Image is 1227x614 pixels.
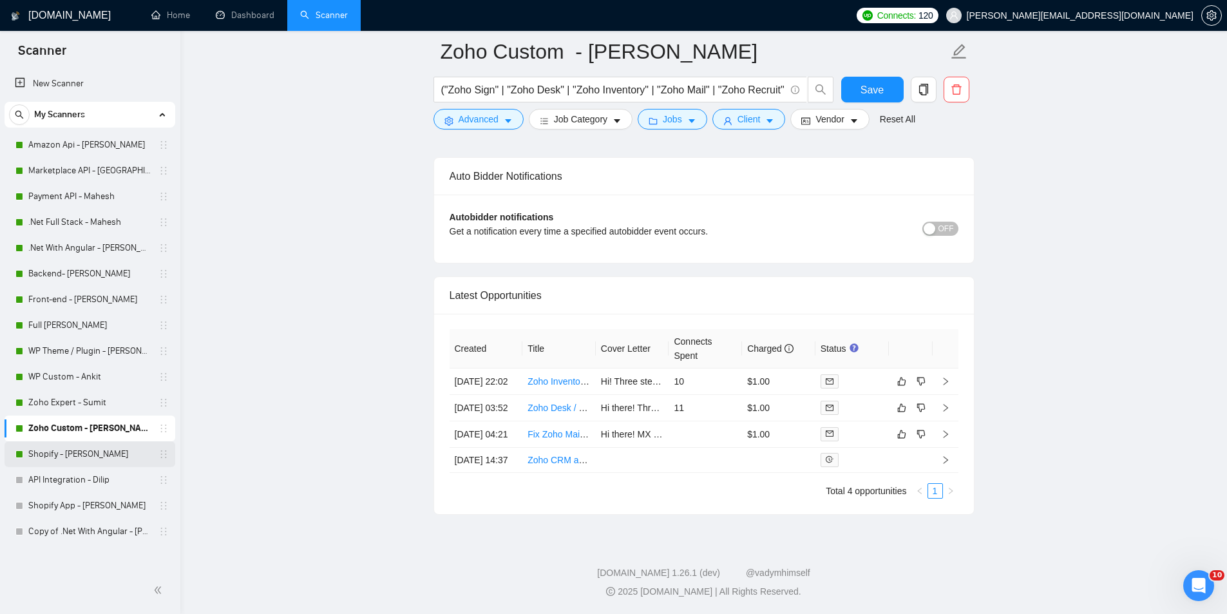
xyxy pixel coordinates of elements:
input: Search Freelance Jobs... [441,82,785,98]
button: dislike [913,400,929,416]
a: [DOMAIN_NAME] 1.26.1 (dev) [597,568,720,578]
a: searchScanner [300,10,348,21]
span: 120 [918,8,933,23]
span: like [897,403,906,413]
span: mail [826,378,833,385]
td: Zoho Desk / Zoho CRM / Workflow Setup [522,395,596,421]
a: Front-end - [PERSON_NAME] [28,287,151,312]
span: left [916,487,924,495]
span: 10 [1210,570,1224,580]
td: [DATE] 22:02 [450,369,523,395]
span: copy [911,84,936,95]
span: Charged [747,343,794,354]
span: right [941,377,950,386]
a: WP Theme / Plugin - [PERSON_NAME] [28,338,151,364]
a: Zoho Custom - [PERSON_NAME] [28,416,151,441]
td: Fix Zoho Mail Setup with Crazy Domains (MX, SPF, DKIM, DMARC) [522,421,596,448]
td: [DATE] 04:21 [450,421,523,448]
button: dislike [913,374,929,389]
span: right [941,430,950,439]
span: OFF [938,222,954,236]
button: userClientcaret-down [712,109,786,130]
button: like [894,400,909,416]
span: holder [158,526,169,537]
span: folder [649,116,658,126]
span: My Scanners [34,102,85,128]
button: setting [1201,5,1222,26]
li: Previous Page [912,483,927,499]
a: Zoho Expert - Sumit [28,390,151,416]
span: holder [158,423,169,434]
span: right [941,403,950,412]
a: @vadymhimself [746,568,810,578]
a: Zoho CRM and Zoho Desk Setup & Consultation for Small Team [528,455,785,465]
button: barsJob Categorycaret-down [529,109,633,130]
button: copy [911,77,937,102]
button: idcardVendorcaret-down [790,109,869,130]
td: $1.00 [742,421,815,448]
span: holder [158,320,169,331]
span: Connects: [877,8,916,23]
a: Payment API - Mahesh [28,184,151,209]
a: API Integration - Dilip [28,467,151,493]
span: holder [158,398,169,408]
button: like [894,427,909,442]
button: folderJobscaret-down [638,109,707,130]
li: 1 [927,483,943,499]
span: right [947,487,955,495]
button: search [808,77,833,102]
a: Fix Zoho Mail Setup with Crazy Domains (MX, SPF, DKIM, DMARC) [528,429,799,439]
span: dislike [917,403,926,413]
span: holder [158,501,169,511]
button: settingAdvancedcaret-down [433,109,524,130]
iframe: Intercom live chat [1183,570,1214,601]
div: Latest Opportunities [450,277,958,314]
div: Get a notification every time a specified autobidder event occurs. [450,224,832,238]
span: holder [158,294,169,305]
a: Shopify App - [PERSON_NAME] [28,493,151,519]
a: setting [1201,10,1222,21]
span: holder [158,346,169,356]
span: setting [444,116,453,126]
span: user [949,11,958,20]
span: Advanced [459,112,499,126]
th: Status [815,329,889,369]
button: search [9,104,30,125]
span: Job Category [554,112,607,126]
img: upwork-logo.png [862,10,873,21]
a: Marketplace API - [GEOGRAPHIC_DATA] [28,158,151,184]
span: holder [158,372,169,382]
img: logo [11,6,20,26]
td: 11 [669,395,742,421]
span: dislike [917,376,926,387]
span: caret-down [613,116,622,126]
span: holder [158,243,169,253]
span: caret-down [850,116,859,126]
button: like [894,374,909,389]
span: Client [737,112,761,126]
span: holder [158,475,169,485]
div: Auto Bidder Notifications [450,158,958,195]
span: idcard [801,116,810,126]
span: field-time [826,456,833,463]
span: like [897,376,906,387]
li: My Scanners [5,102,175,544]
span: right [941,456,950,465]
span: delete [944,84,969,95]
a: WP Custom - Ankit [28,364,151,390]
a: Shopify - [PERSON_NAME] [28,441,151,467]
a: Zoho Desk / Zoho CRM / Workflow Setup [528,403,693,413]
span: caret-down [687,116,696,126]
a: Full [PERSON_NAME] [28,312,151,338]
span: holder [158,191,169,202]
th: Cover Letter [596,329,669,369]
span: caret-down [765,116,774,126]
button: Save [841,77,904,102]
a: Zoho Inventory Setup and BigCommerce Integration [528,376,736,387]
a: homeHome [151,10,190,21]
input: Scanner name... [441,35,948,68]
td: 10 [669,369,742,395]
th: Created [450,329,523,369]
span: Jobs [663,112,682,126]
span: Scanner [8,41,77,68]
